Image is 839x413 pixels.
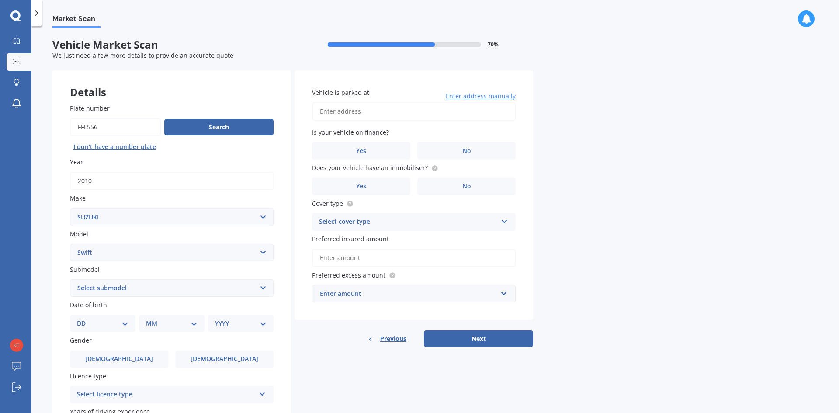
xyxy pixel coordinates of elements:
span: Make [70,194,86,203]
img: bce42269175adb2dae2b2451a4d030b3 [10,339,23,352]
input: YYYY [70,172,274,190]
span: Enter address manually [446,92,516,101]
div: Enter amount [320,289,497,298]
span: 70 % [488,42,499,48]
div: Select cover type [319,217,497,227]
span: No [462,147,471,155]
span: Plate number [70,104,110,112]
button: Next [424,330,533,347]
span: Market Scan [52,14,101,26]
span: Date of birth [70,301,107,309]
div: Select licence type [77,389,255,400]
input: Enter amount [312,249,516,267]
span: We just need a few more details to provide an accurate quote [52,51,233,59]
button: I don’t have a number plate [70,140,159,154]
span: Vehicle Market Scan [52,38,293,51]
span: [DEMOGRAPHIC_DATA] [85,355,153,363]
span: No [462,183,471,190]
span: Cover type [312,199,343,208]
div: Details [52,70,291,97]
span: Submodel [70,265,100,274]
input: Enter plate number [70,118,161,136]
span: Preferred insured amount [312,235,389,243]
span: Year [70,158,83,166]
span: Gender [70,337,92,345]
span: Is your vehicle on finance? [312,128,389,136]
button: Search [164,119,274,135]
span: Previous [380,332,406,345]
span: Does your vehicle have an immobiliser? [312,164,428,172]
span: Licence type [70,372,106,380]
span: Yes [356,183,366,190]
span: Model [70,230,88,238]
span: Yes [356,147,366,155]
span: [DEMOGRAPHIC_DATA] [191,355,258,363]
span: Preferred excess amount [312,271,385,279]
span: Vehicle is parked at [312,88,369,97]
input: Enter address [312,102,516,121]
